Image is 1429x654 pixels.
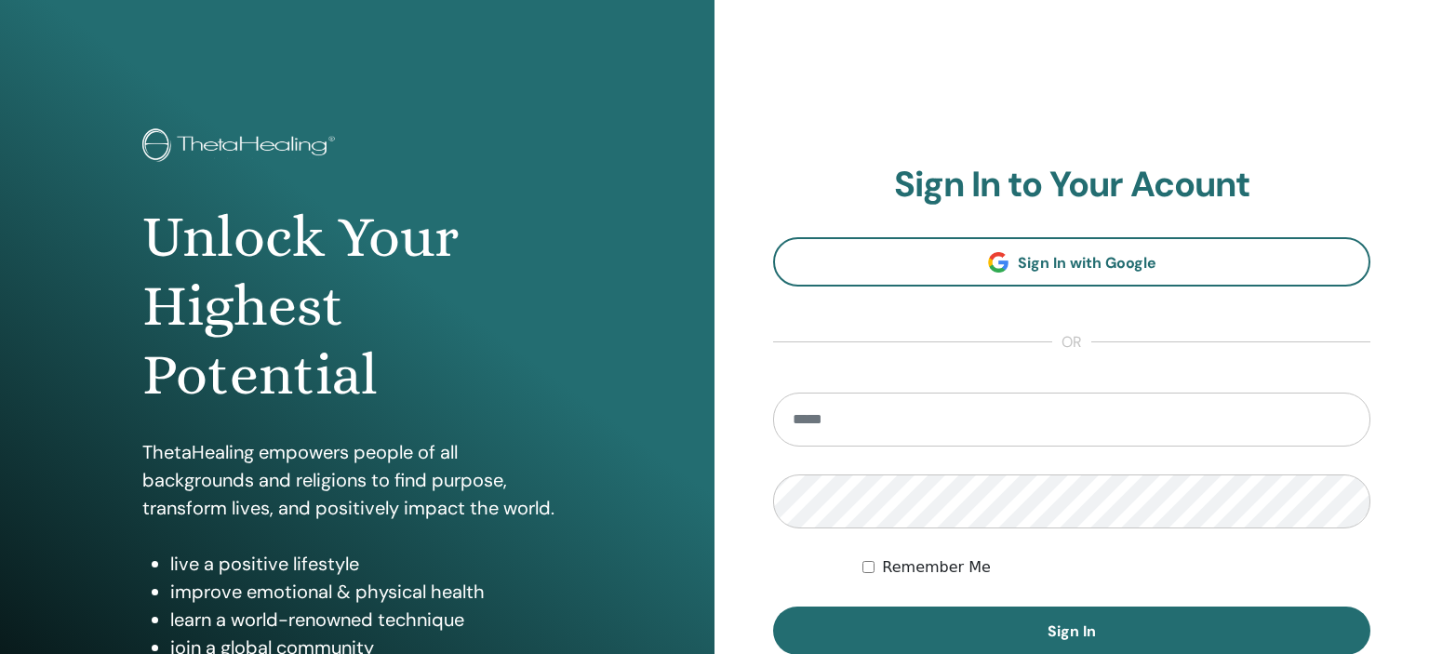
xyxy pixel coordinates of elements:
[170,606,572,634] li: learn a world-renowned technique
[170,578,572,606] li: improve emotional & physical health
[170,550,572,578] li: live a positive lifestyle
[1018,253,1156,273] span: Sign In with Google
[1052,331,1091,354] span: or
[142,438,572,522] p: ThetaHealing empowers people of all backgrounds and religions to find purpose, transform lives, a...
[773,237,1370,287] a: Sign In with Google
[862,556,1370,579] div: Keep me authenticated indefinitely or until I manually logout
[1048,621,1096,641] span: Sign In
[142,203,572,410] h1: Unlock Your Highest Potential
[882,556,991,579] label: Remember Me
[773,164,1370,207] h2: Sign In to Your Acount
